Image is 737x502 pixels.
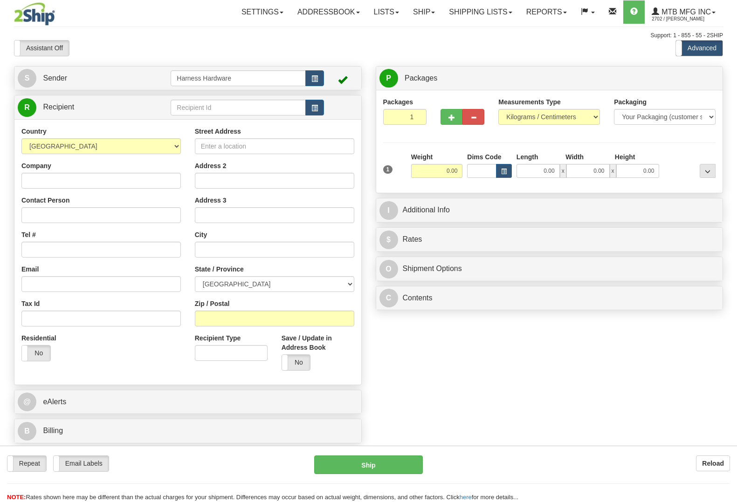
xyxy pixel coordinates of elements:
label: Measurements Type [498,97,561,107]
span: C [379,289,398,307]
label: Recipient Type [195,333,241,343]
label: No [282,355,310,370]
b: Reload [702,460,724,467]
a: CContents [379,289,720,308]
input: Sender Id [171,70,305,86]
label: Email [21,265,39,274]
a: Settings [234,0,290,24]
label: Address 2 [195,161,227,170]
label: Tel # [21,230,36,239]
label: Weight [411,152,433,162]
label: City [195,230,207,239]
span: $ [379,231,398,249]
a: Addressbook [290,0,367,24]
a: OShipment Options [379,259,720,278]
span: P [379,69,398,88]
label: Dims Code [467,152,501,162]
a: Reports [519,0,574,24]
label: Assistant Off [14,41,69,55]
a: here [460,494,472,501]
label: Tax Id [21,299,40,308]
button: Ship [314,455,423,474]
label: Repeat [7,456,46,471]
span: NOTE: [7,494,26,501]
label: No [22,346,50,360]
span: 1 [383,165,393,174]
div: Support: 1 - 855 - 55 - 2SHIP [14,32,723,40]
label: Street Address [195,127,241,136]
span: Billing [43,427,63,434]
label: Contact Person [21,196,69,205]
span: @ [18,393,36,411]
label: Length [517,152,538,162]
a: $Rates [379,230,720,249]
span: Packages [405,74,437,82]
span: O [379,260,398,278]
span: eAlerts [43,398,66,406]
label: Save / Update in Address Book [282,333,354,352]
label: Address 3 [195,196,227,205]
img: logo2702.jpg [14,2,55,26]
label: Width [565,152,584,162]
label: Email Labels [54,456,109,471]
label: Zip / Postal [195,299,230,308]
a: Lists [367,0,406,24]
div: ... [700,164,716,178]
label: Height [615,152,635,162]
span: x [610,164,616,178]
label: Country [21,127,47,136]
span: Recipient [43,103,74,111]
label: Packaging [614,97,647,107]
label: State / Province [195,265,244,274]
a: S Sender [18,69,171,88]
span: B [18,422,36,441]
span: S [18,69,36,88]
a: @ eAlerts [18,393,358,412]
span: I [379,201,398,220]
label: Advanced [676,41,723,55]
span: 2702 / [PERSON_NAME] [652,14,722,24]
span: MTB MFG INC [659,8,711,16]
a: Ship [406,0,442,24]
input: Recipient Id [171,100,305,115]
span: R [18,98,36,117]
a: R Recipient [18,98,154,117]
label: Company [21,161,51,170]
span: x [560,164,566,178]
input: Enter a location [195,138,354,154]
a: Shipping lists [442,0,519,24]
a: P Packages [379,69,720,88]
span: Sender [43,74,67,82]
a: IAdditional Info [379,201,720,220]
a: B Billing [18,421,358,441]
label: Packages [383,97,413,107]
iframe: chat widget [716,204,736,298]
label: Residential [21,333,56,343]
button: Reload [696,455,730,471]
a: MTB MFG INC 2702 / [PERSON_NAME] [645,0,723,24]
